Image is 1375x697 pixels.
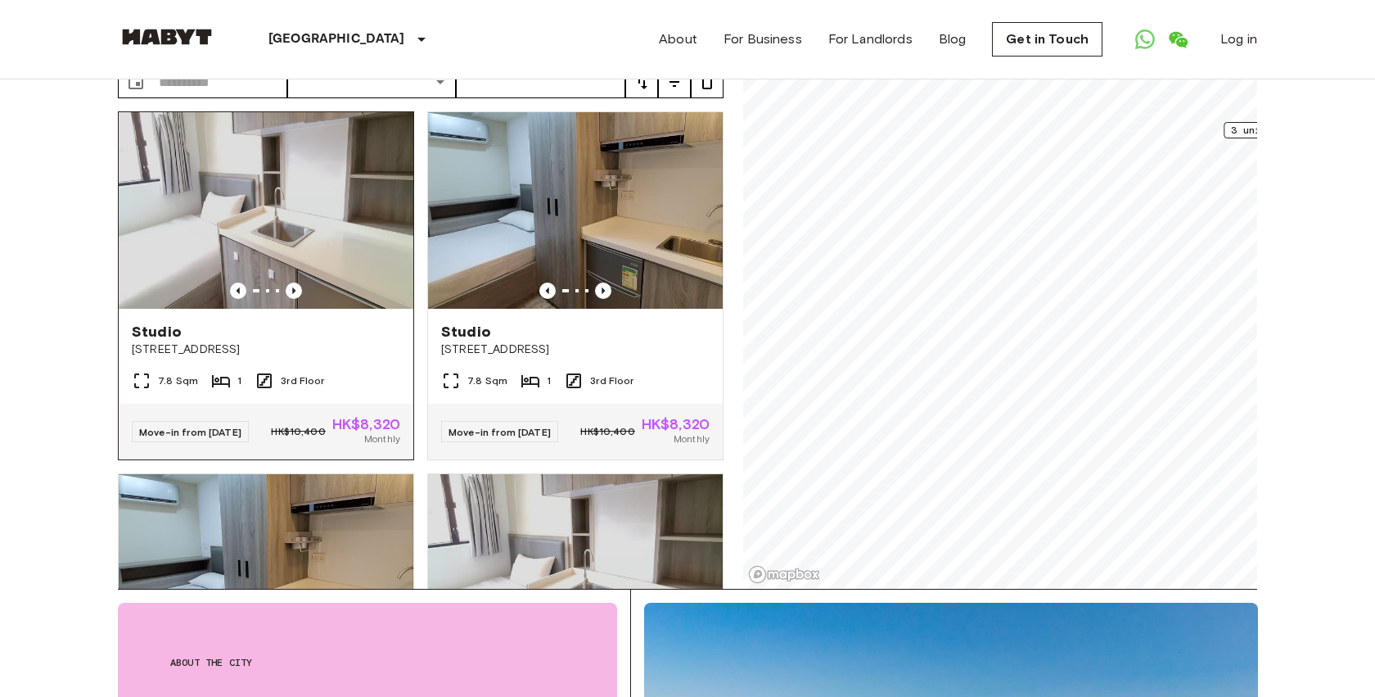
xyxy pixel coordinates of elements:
[658,66,691,98] button: tune
[281,373,324,388] span: 3rd Floor
[992,22,1102,57] a: Get in Touch
[158,373,198,388] span: 7.8 Sqm
[119,66,152,98] button: Choose date
[590,373,633,388] span: 3rd Floor
[271,424,325,439] span: HK$10,400
[119,112,413,309] img: Marketing picture of unit HK-01-067-018-01
[659,29,697,49] a: About
[230,283,246,299] button: Previous image
[939,29,967,49] a: Blog
[132,322,182,342] span: Studio
[118,111,414,460] a: Marketing picture of unit HK-01-067-018-01Previous imagePrevious imageStudio[STREET_ADDRESS]7.8 S...
[539,283,556,299] button: Previous image
[332,417,400,432] span: HK$8,320
[132,342,400,358] span: [STREET_ADDRESS]
[118,29,216,45] img: Habyt
[580,424,634,439] span: HK$10,400
[691,66,724,98] button: tune
[170,655,565,670] span: About the city
[674,432,710,446] span: Monthly
[642,417,710,432] span: HK$8,320
[748,565,820,584] a: Mapbox logo
[237,373,241,388] span: 1
[364,432,400,446] span: Monthly
[1161,23,1194,56] a: Open WeChat
[625,66,658,98] button: tune
[427,111,724,460] a: Marketing picture of unit HK-01-067-015-01Previous imagePrevious imageStudio[STREET_ADDRESS]7.8 S...
[428,112,723,309] img: Marketing picture of unit HK-01-067-015-01
[547,373,551,388] span: 1
[1129,23,1161,56] a: Open WhatsApp
[467,373,507,388] span: 7.8 Sqm
[286,283,302,299] button: Previous image
[1220,29,1257,49] a: Log in
[441,342,710,358] span: [STREET_ADDRESS]
[428,474,723,671] img: Marketing picture of unit HK-01-067-027-01
[268,29,405,49] p: [GEOGRAPHIC_DATA]
[441,322,491,342] span: Studio
[119,474,413,671] img: Marketing picture of unit HK-01-067-006-01
[595,283,611,299] button: Previous image
[828,29,913,49] a: For Landlords
[724,29,802,49] a: For Business
[449,426,551,438] span: Move-in from [DATE]
[139,426,241,438] span: Move-in from [DATE]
